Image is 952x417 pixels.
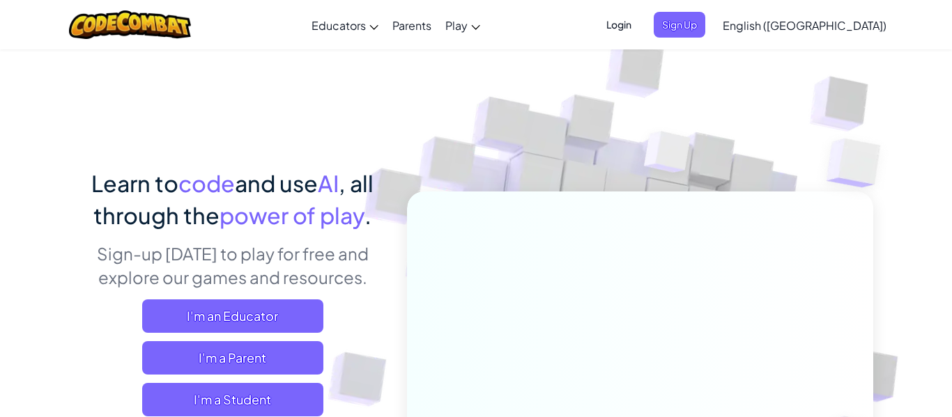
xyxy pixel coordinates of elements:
span: Educators [312,18,366,33]
img: CodeCombat logo [69,10,191,39]
img: Overlap cubes [799,104,919,222]
span: code [178,169,235,197]
a: Educators [305,6,385,44]
span: Learn to [91,169,178,197]
img: Overlap cubes [618,104,719,207]
button: Sign Up [654,12,705,38]
span: power of play [220,201,364,229]
button: Login [598,12,640,38]
span: AI [318,169,339,197]
a: Parents [385,6,438,44]
p: Sign-up [DATE] to play for free and explore our games and resources. [79,242,386,289]
button: I'm a Student [142,383,323,416]
span: English ([GEOGRAPHIC_DATA]) [723,18,886,33]
a: I'm a Parent [142,341,323,375]
span: . [364,201,371,229]
span: Play [445,18,468,33]
span: and use [235,169,318,197]
a: I'm an Educator [142,299,323,333]
a: English ([GEOGRAPHIC_DATA]) [716,6,893,44]
a: Play [438,6,487,44]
